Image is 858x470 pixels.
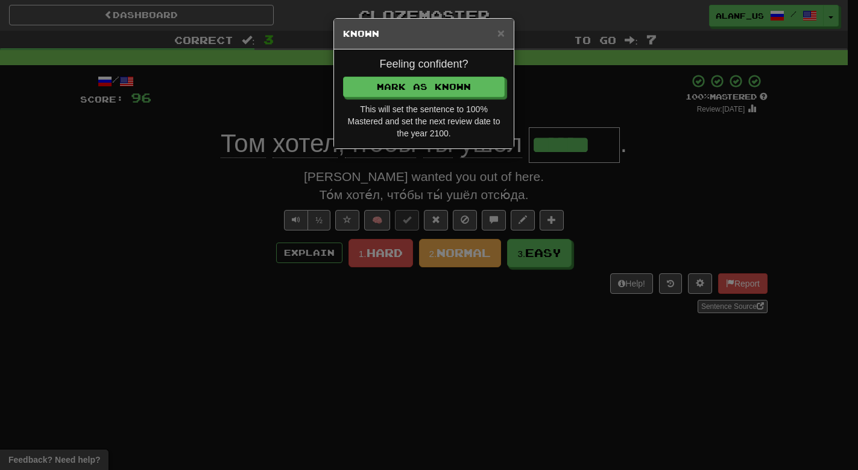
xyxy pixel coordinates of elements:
button: Close [497,27,505,39]
button: Mark as Known [343,77,505,97]
h5: Known [343,28,505,40]
span: × [497,26,505,40]
div: This will set the sentence to 100% Mastered and set the next review date to the year 2100. [343,103,505,139]
h4: Feeling confident? [343,59,505,71]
